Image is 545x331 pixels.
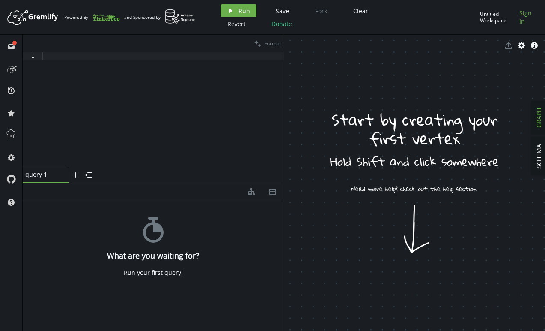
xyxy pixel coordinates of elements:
[265,17,298,30] button: Donate
[535,144,543,169] span: SCHEMA
[23,52,40,60] div: 1
[252,35,284,52] button: Format
[271,20,292,28] span: Donate
[347,4,375,17] button: Clear
[264,40,281,47] span: Format
[64,10,120,25] div: Powered By
[124,269,183,277] div: Run your first query!
[269,4,295,17] button: Save
[276,7,289,15] span: Save
[221,17,252,30] button: Revert
[238,7,250,15] span: Run
[165,9,195,24] img: AWS Neptune
[515,4,539,30] button: Sign In
[315,7,327,15] span: Fork
[227,20,246,28] span: Revert
[25,171,60,178] span: query 1
[124,9,195,25] div: and Sponsored by
[353,7,368,15] span: Clear
[535,108,543,128] span: GRAPH
[519,9,534,25] span: Sign In
[107,251,199,260] h4: What are you waiting for?
[480,11,515,24] div: Untitled Workspace
[308,4,334,17] button: Fork
[221,4,256,17] button: Run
